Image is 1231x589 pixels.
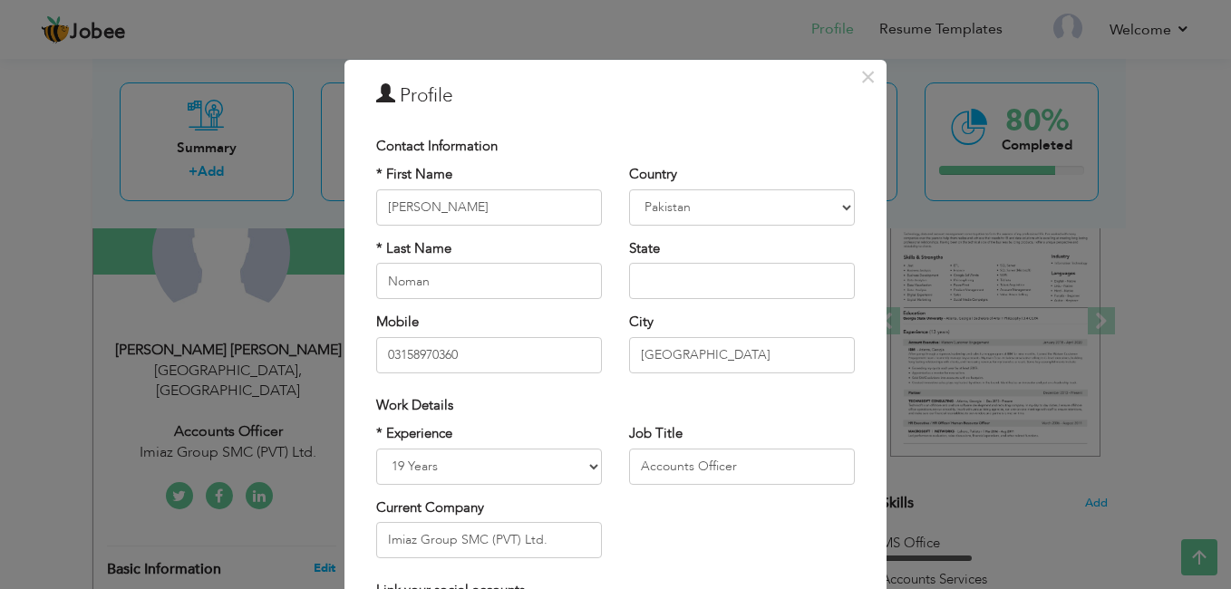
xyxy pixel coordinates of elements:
h3: Profile [376,82,855,110]
label: Country [629,165,677,184]
span: Contact Information [376,137,498,155]
label: State [629,239,660,258]
label: Job Title [629,424,683,443]
label: Current Company [376,498,484,517]
label: City [629,313,654,332]
span: × [860,61,876,93]
label: * Last Name [376,239,451,258]
label: Mobile [376,313,419,332]
span: Work Details [376,396,453,414]
label: * Experience [376,424,452,443]
label: * First Name [376,165,452,184]
button: Close [853,63,882,92]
